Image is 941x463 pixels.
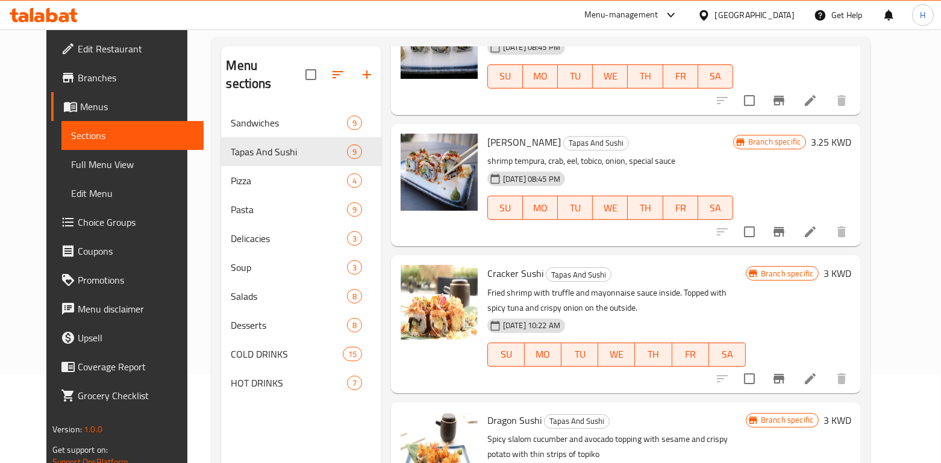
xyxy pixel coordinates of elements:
span: Upsell [78,331,194,345]
span: Select to update [737,219,762,244]
span: Branch specific [743,136,805,148]
a: Edit menu item [803,225,818,239]
button: TH [628,64,663,89]
span: Get support on: [52,442,108,458]
span: Branches [78,70,194,85]
div: Desserts8 [221,311,381,340]
button: MO [523,64,558,89]
span: Pasta [231,202,346,217]
div: HOT DRINKS7 [221,368,381,397]
button: Branch-specific-item [764,217,793,246]
button: delete [827,364,856,393]
span: 1.0.0 [84,421,102,437]
span: Version: [52,421,82,437]
button: SA [698,64,733,89]
button: SU [487,64,523,89]
span: Dragon Sushi [487,411,542,429]
span: TU [566,346,593,363]
button: Add section [352,60,381,89]
span: SU [493,199,518,217]
span: 9 [348,204,361,216]
span: Pizza [231,173,346,188]
div: items [347,376,362,390]
a: Coupons [51,237,204,266]
span: FR [668,67,693,85]
span: MO [530,346,557,363]
button: TU [561,343,598,367]
a: Full Menu View [61,150,204,179]
span: WE [598,199,623,217]
span: Tapas And Sushi [231,144,346,159]
span: Sort sections [324,60,352,89]
button: MO [525,343,561,367]
span: WE [603,346,630,363]
button: TH [628,196,663,220]
span: Full Menu View [71,157,194,172]
div: Delicacies3 [221,224,381,253]
a: Edit Menu [61,179,204,208]
span: Coupons [78,244,194,258]
a: Edit menu item [803,371,818,386]
span: SU [493,67,518,85]
span: 4 [348,175,361,187]
span: SA [703,67,728,85]
span: Delicacies [231,231,346,246]
span: SU [493,346,520,363]
p: Spicy slalom cucumber and avocado topping with sesame and crispy potato with thin strips of topiko [487,432,746,462]
a: Menus [51,92,204,121]
div: items [347,231,362,246]
span: 8 [348,320,361,331]
span: HOT DRINKS [231,376,346,390]
div: Pasta9 [221,195,381,224]
div: COLD DRINKS15 [221,340,381,368]
a: Sections [61,121,204,150]
button: Branch-specific-item [764,86,793,115]
div: Tapas And Sushi [544,414,610,429]
span: [DATE] 08:45 PM [498,42,565,53]
button: TU [558,196,593,220]
span: MO [528,199,553,217]
div: Soup [231,260,346,275]
h6: 3 KWD [824,265,851,282]
button: TH [635,343,672,367]
button: SU [487,196,523,220]
span: Choice Groups [78,215,194,229]
button: WE [593,64,628,89]
a: Grocery Checklist [51,381,204,410]
button: FR [672,343,709,367]
span: Branch specific [756,414,818,426]
span: MO [528,67,553,85]
button: Branch-specific-item [764,364,793,393]
a: Menu disclaimer [51,294,204,323]
span: 3 [348,262,361,273]
span: 9 [348,117,361,129]
span: COLD DRINKS [231,347,342,361]
span: 3 [348,233,361,244]
div: items [347,144,362,159]
span: 8 [348,291,361,302]
button: TU [558,64,593,89]
span: TH [633,67,658,85]
span: TH [640,346,667,363]
button: FR [663,64,698,89]
span: Sandwiches [231,116,346,130]
a: Coverage Report [51,352,204,381]
div: items [343,347,362,361]
span: Select to update [737,88,762,113]
span: Menus [80,99,194,114]
div: Soup3 [221,253,381,282]
span: TU [563,67,588,85]
span: Promotions [78,273,194,287]
span: [DATE] 10:22 AM [498,320,565,331]
span: Tapas And Sushi [546,268,611,282]
span: 9 [348,146,361,158]
div: Sandwiches9 [221,108,381,137]
span: Grocery Checklist [78,388,194,403]
button: MO [523,196,558,220]
button: delete [827,217,856,246]
span: Branch specific [756,268,818,279]
div: items [347,260,362,275]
